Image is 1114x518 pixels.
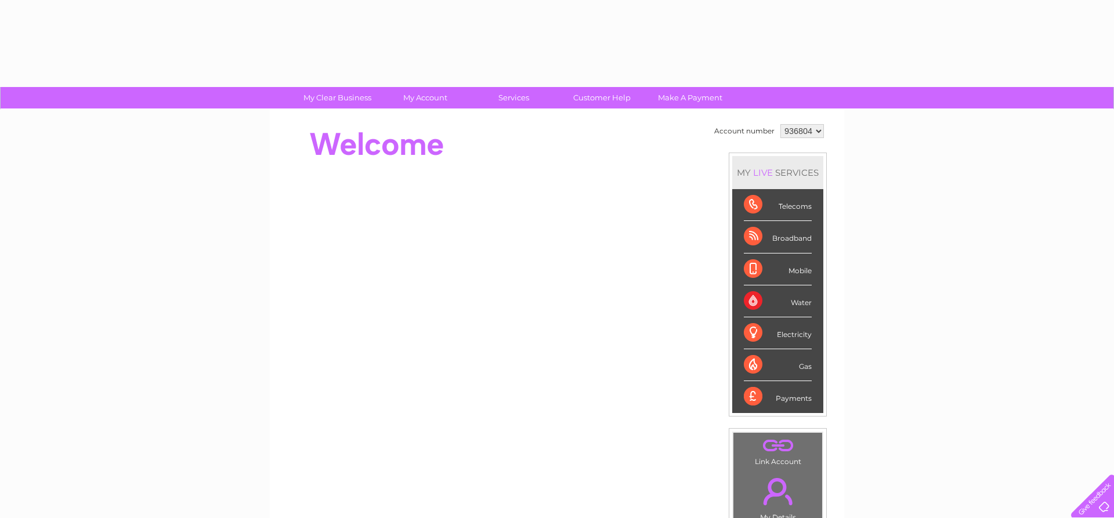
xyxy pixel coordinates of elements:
div: LIVE [751,167,775,178]
div: MY SERVICES [732,156,823,189]
div: Electricity [744,317,812,349]
a: My Clear Business [290,87,385,108]
td: Account number [711,121,777,141]
div: Water [744,285,812,317]
td: Link Account [733,432,823,469]
div: Telecoms [744,189,812,221]
a: Services [466,87,562,108]
a: Customer Help [554,87,650,108]
div: Payments [744,381,812,412]
a: Make A Payment [642,87,738,108]
a: My Account [378,87,473,108]
a: . [736,436,819,456]
div: Mobile [744,253,812,285]
a: . [736,471,819,512]
div: Gas [744,349,812,381]
div: Broadband [744,221,812,253]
